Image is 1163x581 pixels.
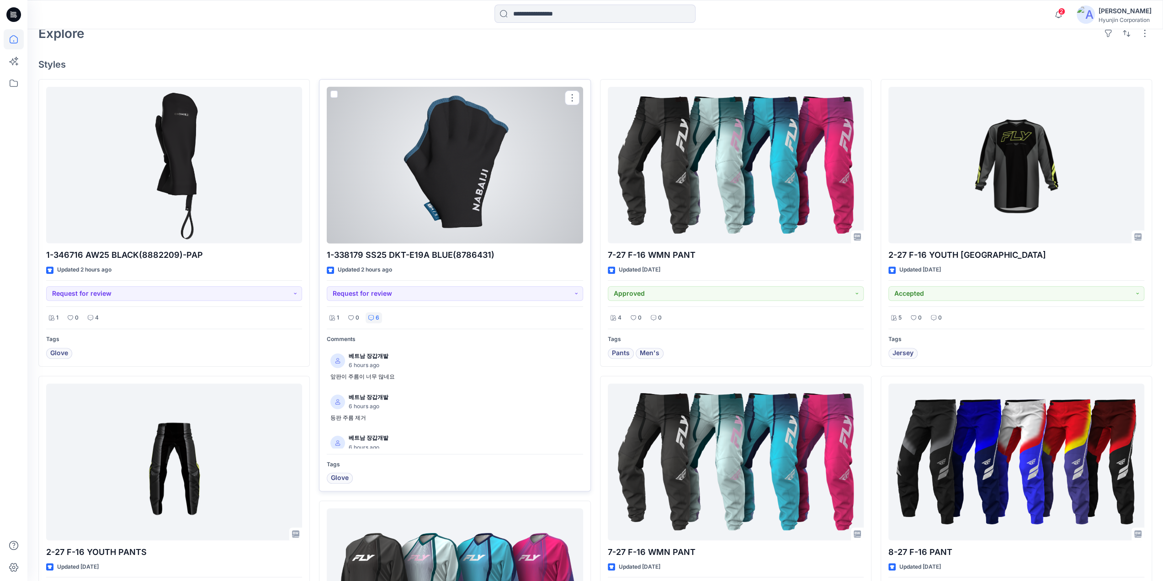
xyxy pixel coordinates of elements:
p: 1-346716 AW25 BLACK(8882209)-PAP [46,249,302,261]
p: 4 [95,313,99,323]
p: Updated [DATE] [899,562,941,572]
p: 2-27 F-16 YOUTH PANTS [46,546,302,559]
p: 1 [56,313,58,323]
a: 1-338179 SS25 DKT-E19A BLUE(8786431) [327,87,583,244]
p: 앞판이 주름이 너무 많네요 [330,372,579,382]
span: 2 [1058,8,1065,15]
span: Men's [640,348,659,359]
p: 베트남 장갑개발 [349,433,388,443]
p: 0 [638,313,642,323]
p: 0 [918,313,922,323]
p: Tags [46,335,302,344]
p: 4 [618,313,621,323]
p: Updated [DATE] [619,562,660,572]
p: 베트남 장갑개발 [349,393,388,402]
div: [PERSON_NAME] [1099,5,1152,16]
a: 베트남 장갑개발6 hours ago앞판이 주름이 너무 많네요 [327,348,583,385]
p: 0 [75,313,79,323]
p: 0 [658,313,662,323]
p: 8-27 F-16 PANT [888,546,1144,559]
p: Updated [DATE] [899,265,941,275]
img: avatar [1077,5,1095,24]
p: 1 [337,313,339,323]
p: 7-27 F-16 WMN PANT [608,546,864,559]
p: 베트남 장갑개발 [349,352,388,361]
p: 6 hours ago [349,443,388,453]
span: Glove [331,473,349,484]
p: 0 [938,313,942,323]
p: 5 [898,313,902,323]
span: Glove [50,348,68,359]
p: 1-338179 SS25 DKT-E19A BLUE(8786431) [327,249,583,261]
p: 6 [376,313,379,323]
svg: avatar [335,399,340,405]
p: Comments [327,335,583,344]
p: 2-27 F-16 YOUTH [GEOGRAPHIC_DATA] [888,249,1144,261]
p: 6 hours ago [349,361,388,370]
h2: Explore [38,26,85,41]
p: Tags [888,335,1144,344]
a: 7-27 F-16 WMN PANT [608,87,864,244]
svg: avatar [335,358,340,363]
a: 베트남 장갑개발6 hours ago라벨이 뒤집어졌음 [327,430,583,467]
a: 베트남 장갑개발6 hours ago등판 주름 제거 [327,389,583,426]
a: 1-346716 AW25 BLACK(8882209)-PAP [46,87,302,244]
p: 6 hours ago [349,402,388,411]
p: Updated [DATE] [619,265,660,275]
a: 2-27 F-16 YOUTH JERSEY [888,87,1144,244]
p: Updated 2 hours ago [338,265,392,275]
svg: avatar [335,440,340,446]
a: 8-27 F-16 PANT [888,384,1144,540]
p: 0 [356,313,359,323]
a: 2-27 F-16 YOUTH PANTS [46,384,302,540]
a: 7-27 F-16 WMN PANT [608,384,864,540]
span: Jersey [892,348,913,359]
p: 7-27 F-16 WMN PANT [608,249,864,261]
div: Hyunjin Corporation [1099,16,1152,23]
h4: Styles [38,59,1152,70]
p: 등판 주름 제거 [330,413,579,423]
span: Pants [612,348,630,359]
p: Updated [DATE] [57,562,99,572]
p: Tags [608,335,864,344]
p: Tags [327,460,583,469]
p: Updated 2 hours ago [57,265,112,275]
